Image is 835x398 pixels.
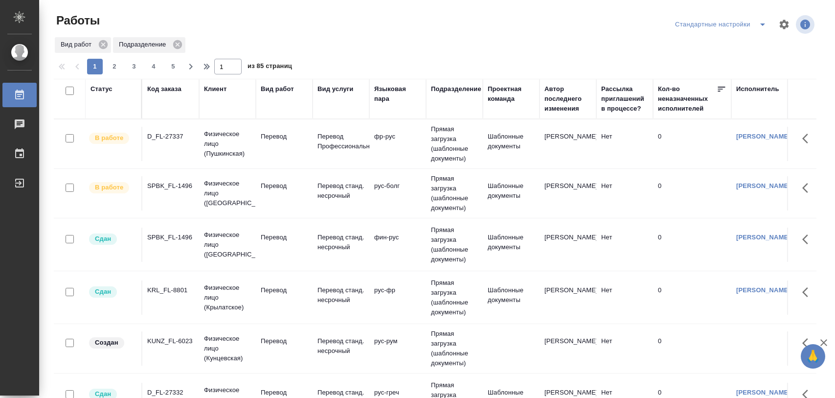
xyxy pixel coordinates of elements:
[88,233,136,246] div: Менеджер проверил работу исполнителя, передает ее на следующий этап
[88,132,136,145] div: Исполнитель выполняет работу
[204,84,226,94] div: Клиент
[488,84,535,104] div: Проектная команда
[165,62,181,71] span: 5
[261,285,308,295] p: Перевод
[204,334,251,363] p: Физическое лицо (Кунцевская)
[369,281,426,315] td: рус-фр
[55,37,111,53] div: Вид работ
[204,283,251,312] p: Физическое лицо (Крылатское)
[317,84,354,94] div: Вид услуги
[653,228,731,262] td: 0
[596,176,653,211] td: Нет
[95,133,123,143] p: В работе
[736,234,790,241] a: [PERSON_NAME]
[736,182,790,189] a: [PERSON_NAME]
[88,285,136,299] div: Менеджер проверил работу исполнителя, передает ее на следующий этап
[426,220,483,269] td: Прямая загрузка (шаблонные документы)
[317,233,364,252] p: Перевод станд. несрочный
[540,331,596,366] td: [PERSON_NAME]
[147,233,194,242] div: SPBK_FL-1496
[426,169,483,218] td: Прямая загрузка (шаблонные документы)
[796,228,820,251] button: Здесь прячутся важные кнопки
[540,281,596,315] td: [PERSON_NAME]
[147,181,194,191] div: SPBK_FL-1496
[95,338,118,348] p: Создан
[601,84,648,114] div: Рассылка приглашений в процессе?
[146,59,161,74] button: 4
[796,176,820,200] button: Здесь прячутся важные кнопки
[426,273,483,322] td: Прямая загрузка (шаблонные документы)
[796,281,820,304] button: Здесь прячутся важные кнопки
[261,336,308,346] p: Перевод
[369,228,426,262] td: фин-рус
[261,388,308,398] p: Перевод
[317,181,364,201] p: Перевод станд. несрочный
[736,389,790,396] a: [PERSON_NAME]
[95,183,123,192] p: В работе
[165,59,181,74] button: 5
[736,133,790,140] a: [PERSON_NAME]
[805,346,821,367] span: 🙏
[90,84,113,94] div: Статус
[736,286,790,294] a: [PERSON_NAME]
[596,127,653,161] td: Нет
[653,331,731,366] td: 0
[107,59,122,74] button: 2
[801,344,825,369] button: 🙏
[95,234,111,244] p: Сдан
[146,62,161,71] span: 4
[113,37,185,53] div: Подразделение
[317,132,364,151] p: Перевод Профессиональный
[772,13,796,36] span: Настроить таблицу
[204,230,251,259] p: Физическое лицо ([GEOGRAPHIC_DATA])
[796,331,820,355] button: Здесь прячутся важные кнопки
[540,176,596,211] td: [PERSON_NAME]
[426,119,483,168] td: Прямая загрузка (шаблонные документы)
[483,127,540,161] td: Шаблонные документы
[544,84,591,114] div: Автор последнего изменения
[204,179,251,208] p: Физическое лицо ([GEOGRAPHIC_DATA])
[61,40,95,49] p: Вид работ
[653,281,731,315] td: 0
[95,287,111,297] p: Сдан
[54,13,100,28] span: Работы
[540,127,596,161] td: [PERSON_NAME]
[317,336,364,356] p: Перевод станд. несрочный
[374,84,421,104] div: Языковая пара
[369,331,426,366] td: рус-рум
[369,176,426,211] td: рус-болг
[431,84,481,94] div: Подразделение
[673,17,772,32] div: split button
[596,331,653,366] td: Нет
[88,181,136,194] div: Исполнитель выполняет работу
[596,228,653,262] td: Нет
[540,228,596,262] td: [PERSON_NAME]
[653,127,731,161] td: 0
[426,324,483,373] td: Прямая загрузка (шаблонные документы)
[596,281,653,315] td: Нет
[261,181,308,191] p: Перевод
[126,59,142,74] button: 3
[483,281,540,315] td: Шаблонные документы
[107,62,122,71] span: 2
[653,176,731,211] td: 0
[147,388,194,398] div: D_FL-27332
[317,285,364,305] p: Перевод станд. несрочный
[88,336,136,350] div: Заказ еще не согласован с клиентом, искать исполнителей рано
[658,84,717,114] div: Кол-во неназначенных исполнителей
[261,84,294,94] div: Вид работ
[736,84,779,94] div: Исполнитель
[261,132,308,141] p: Перевод
[261,233,308,242] p: Перевод
[369,127,426,161] td: фр-рус
[483,228,540,262] td: Шаблонные документы
[147,285,194,295] div: KRL_FL-8801
[147,132,194,141] div: D_FL-27337
[147,336,194,346] div: KUNZ_FL-6023
[248,60,292,74] span: из 85 страниц
[147,84,181,94] div: Код заказа
[126,62,142,71] span: 3
[483,176,540,211] td: Шаблонные документы
[204,129,251,159] p: Физическое лицо (Пушкинская)
[119,40,169,49] p: Подразделение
